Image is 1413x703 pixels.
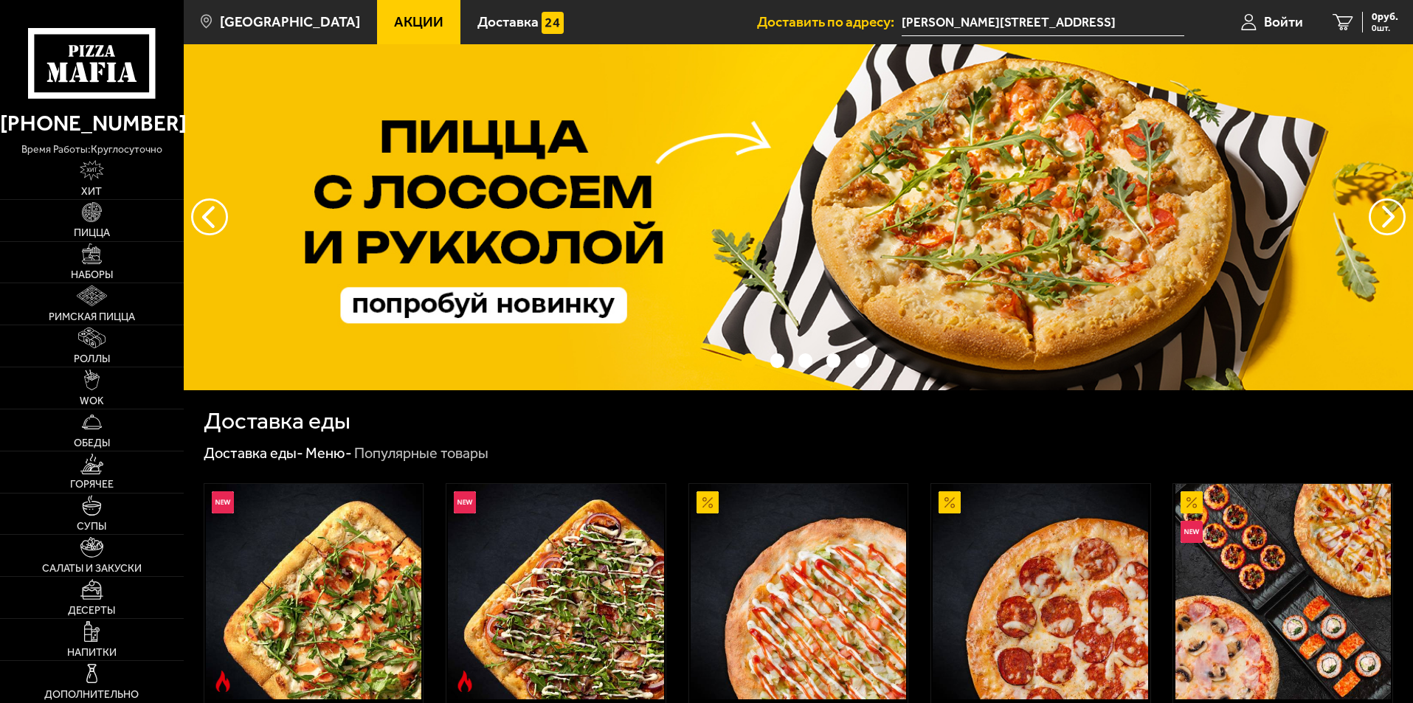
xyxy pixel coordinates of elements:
button: следующий [191,198,228,235]
span: Акции [394,15,443,29]
a: НовинкаОстрое блюдоРимская с мясным ассорти [446,484,666,699]
img: Новинка [1181,521,1203,543]
span: Войти [1264,15,1303,29]
span: 0 шт. [1372,24,1398,32]
span: Задворная улица, 2 [902,9,1184,36]
div: Популярные товары [354,444,488,463]
a: АкционныйНовинкаВсё включено [1173,484,1392,699]
img: Акционный [939,491,961,513]
a: НовинкаОстрое блюдоРимская с креветками [204,484,424,699]
img: Острое блюдо [454,671,476,693]
span: Пицца [74,228,110,238]
img: Аль-Шам 25 см (тонкое тесто) [691,484,906,699]
span: Доставка [477,15,539,29]
button: точки переключения [826,353,840,367]
span: Салаты и закуски [42,564,142,574]
span: Супы [77,522,106,532]
span: [GEOGRAPHIC_DATA] [220,15,360,29]
img: Всё включено [1175,484,1391,699]
img: Пепперони 25 см (толстое с сыром) [933,484,1148,699]
span: Хит [81,187,102,197]
img: Акционный [1181,491,1203,513]
a: АкционныйПепперони 25 см (толстое с сыром) [931,484,1150,699]
span: Десерты [68,606,115,616]
input: Ваш адрес доставки [902,9,1184,36]
span: Обеды [74,438,110,449]
span: Горячее [70,479,114,490]
span: Напитки [67,648,117,658]
span: 0 руб. [1372,12,1398,22]
a: Меню- [305,444,352,462]
button: точки переключения [798,353,812,367]
button: точки переключения [855,353,869,367]
button: точки переключения [742,353,756,367]
img: Акционный [697,491,719,513]
button: предыдущий [1369,198,1406,235]
span: Дополнительно [44,690,139,700]
a: Доставка еды- [204,444,303,462]
a: АкционныйАль-Шам 25 см (тонкое тесто) [689,484,908,699]
button: точки переключения [770,353,784,367]
img: Римская с мясным ассорти [448,484,663,699]
img: Новинка [454,491,476,513]
span: Роллы [74,354,110,364]
img: Римская с креветками [206,484,421,699]
img: 15daf4d41897b9f0e9f617042186c801.svg [542,12,564,34]
span: Наборы [71,270,113,280]
span: Римская пицца [49,312,135,322]
span: Доставить по адресу: [757,15,902,29]
span: WOK [80,396,104,406]
img: Новинка [212,491,234,513]
img: Острое блюдо [212,671,234,693]
h1: Доставка еды [204,409,350,433]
